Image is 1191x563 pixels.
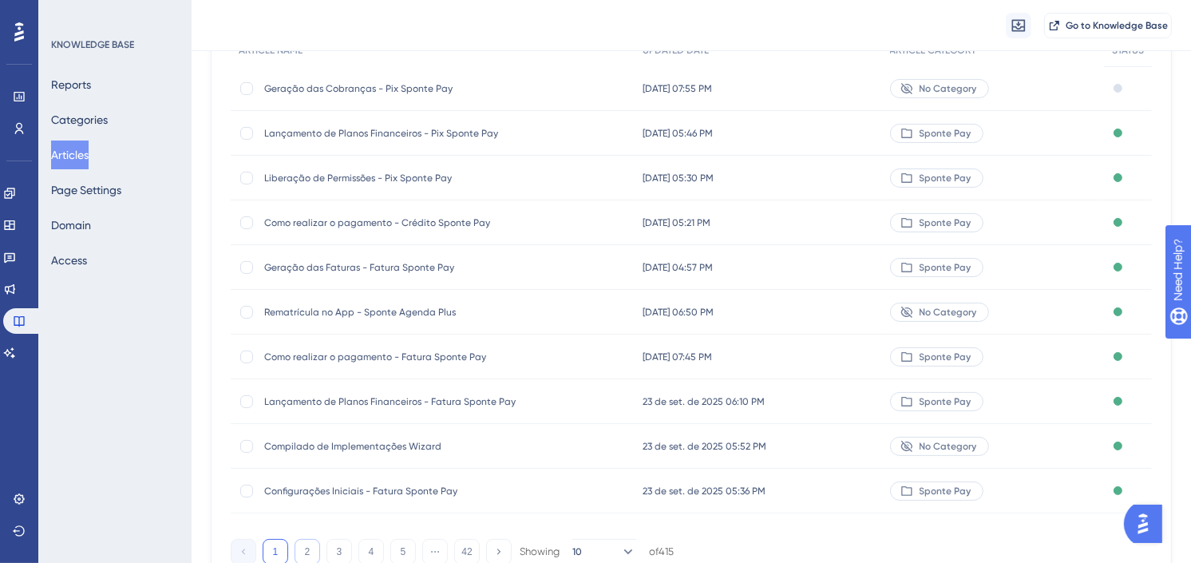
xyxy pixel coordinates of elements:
span: Sponte Pay [920,172,971,184]
div: of 415 [649,545,674,559]
span: Sponte Pay [920,485,971,498]
span: [DATE] 06:50 PM [643,306,714,319]
span: Sponte Pay [920,395,971,408]
span: [DATE] 07:55 PM [643,82,712,95]
span: Lançamento de Planos Financeiros - Pix Sponte Pay [264,127,520,140]
span: [DATE] 05:30 PM [643,172,714,184]
span: Liberação de Permissões - Pix Sponte Pay [264,172,520,184]
div: KNOWLEDGE BASE [51,38,134,51]
button: Access [51,246,87,275]
span: Configurações Iniciais - Fatura Sponte Pay [264,485,520,498]
span: 10 [572,545,582,558]
span: [DATE] 07:45 PM [643,351,712,363]
span: Geração das Cobranças - Pix Sponte Pay [264,82,520,95]
iframe: UserGuiding AI Assistant Launcher [1124,500,1172,548]
button: Reports [51,70,91,99]
span: Sponte Pay [920,216,971,229]
span: Geração das Faturas - Fatura Sponte Pay [264,261,520,274]
span: [DATE] 05:21 PM [643,216,710,229]
span: Sponte Pay [920,261,971,274]
span: Como realizar o pagamento - Fatura Sponte Pay [264,351,520,363]
span: No Category [920,306,977,319]
span: Sponte Pay [920,351,971,363]
span: 23 de set. de 2025 06:10 PM [643,395,765,408]
button: Go to Knowledge Base [1044,13,1172,38]
button: Articles [51,141,89,169]
span: No Category [920,82,977,95]
span: No Category [920,440,977,453]
button: Categories [51,105,108,134]
span: 23 de set. de 2025 05:52 PM [643,440,766,453]
button: Page Settings [51,176,121,204]
span: Como realizar o pagamento - Crédito Sponte Pay [264,216,520,229]
span: Go to Knowledge Base [1066,19,1168,32]
span: 23 de set. de 2025 05:36 PM [643,485,766,498]
span: Need Help? [38,4,100,23]
div: Showing [520,545,560,559]
button: Domain [51,211,91,240]
span: Lançamento de Planos Financeiros - Fatura Sponte Pay [264,395,520,408]
span: Rematrícula no App - Sponte Agenda Plus [264,306,520,319]
span: [DATE] 05:46 PM [643,127,713,140]
span: [DATE] 04:57 PM [643,261,713,274]
span: Sponte Pay [920,127,971,140]
span: Compilado de Implementações Wizard [264,440,520,453]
